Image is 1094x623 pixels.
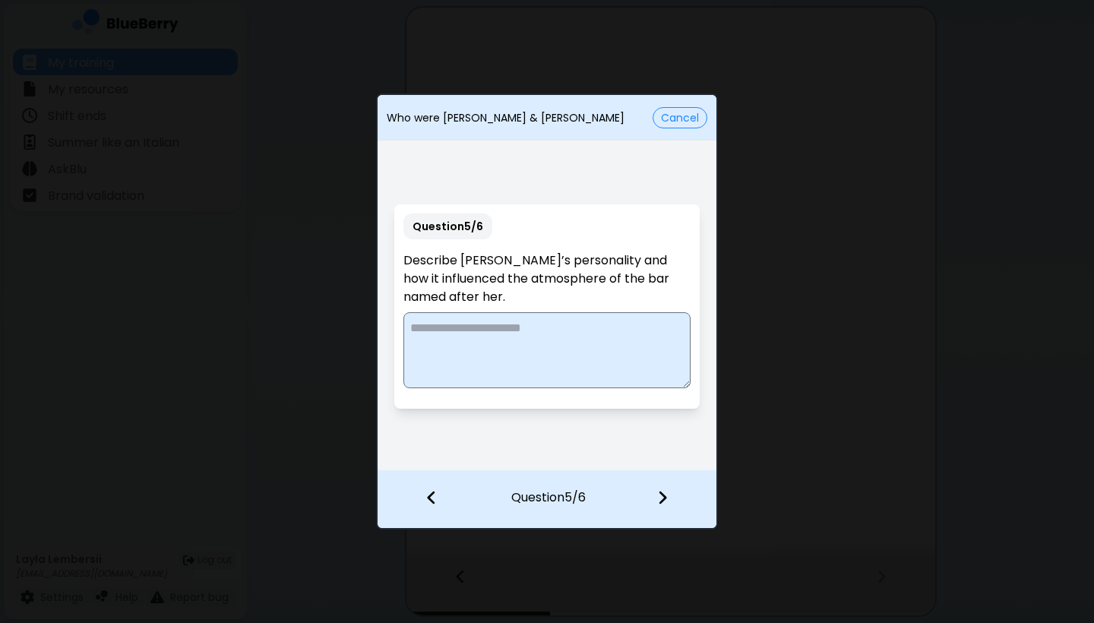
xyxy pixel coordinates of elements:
img: file icon [426,489,437,506]
p: Question 5 / 6 [511,470,586,507]
p: Describe [PERSON_NAME]’s personality and how it influenced the atmosphere of the bar named after ... [403,251,690,306]
p: Who were [PERSON_NAME] & [PERSON_NAME] [387,111,624,125]
p: Question 5 / 6 [403,213,492,239]
button: Cancel [653,107,707,128]
img: file icon [657,489,668,506]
